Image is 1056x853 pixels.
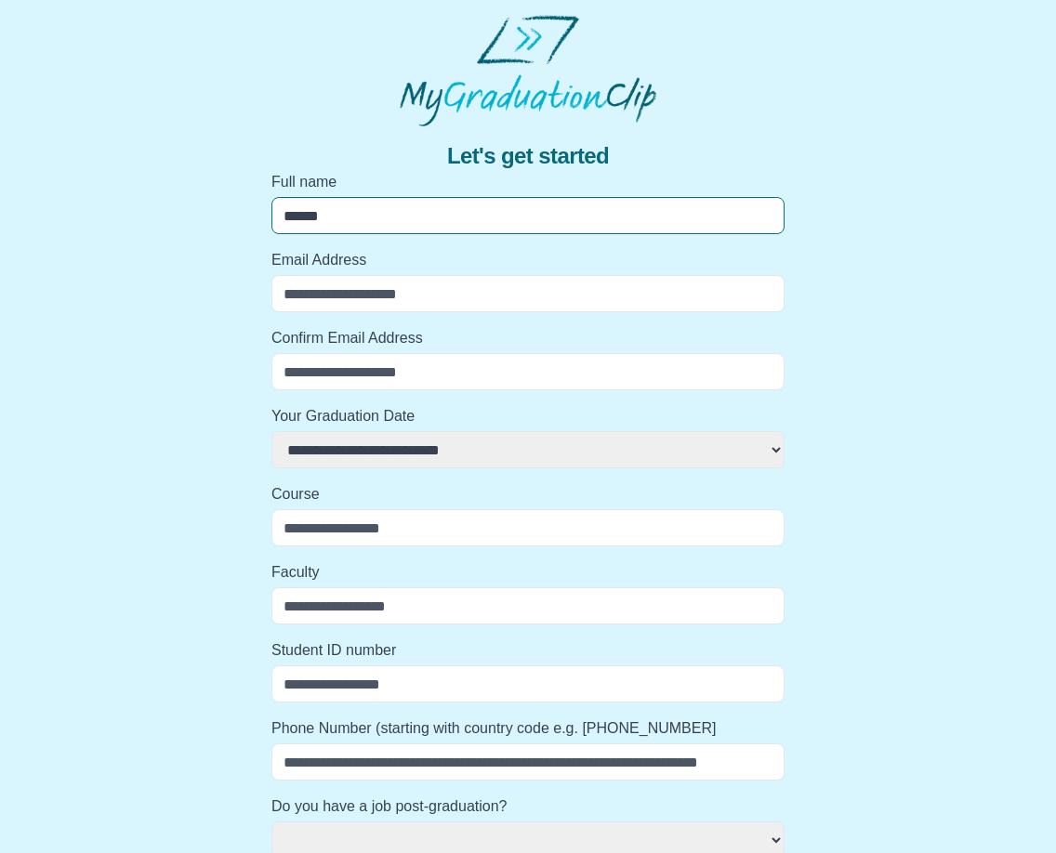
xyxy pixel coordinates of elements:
[271,717,785,740] label: Phone Number (starting with country code e.g. [PHONE_NUMBER]
[447,141,609,171] span: Let's get started
[271,561,785,584] label: Faculty
[400,15,656,126] img: MyGraduationClip
[271,483,785,505] label: Course
[271,405,785,427] label: Your Graduation Date
[271,249,785,271] label: Email Address
[271,171,785,193] label: Full name
[271,795,785,818] label: Do you have a job post-graduation?
[271,639,785,662] label: Student ID number
[271,327,785,349] label: Confirm Email Address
